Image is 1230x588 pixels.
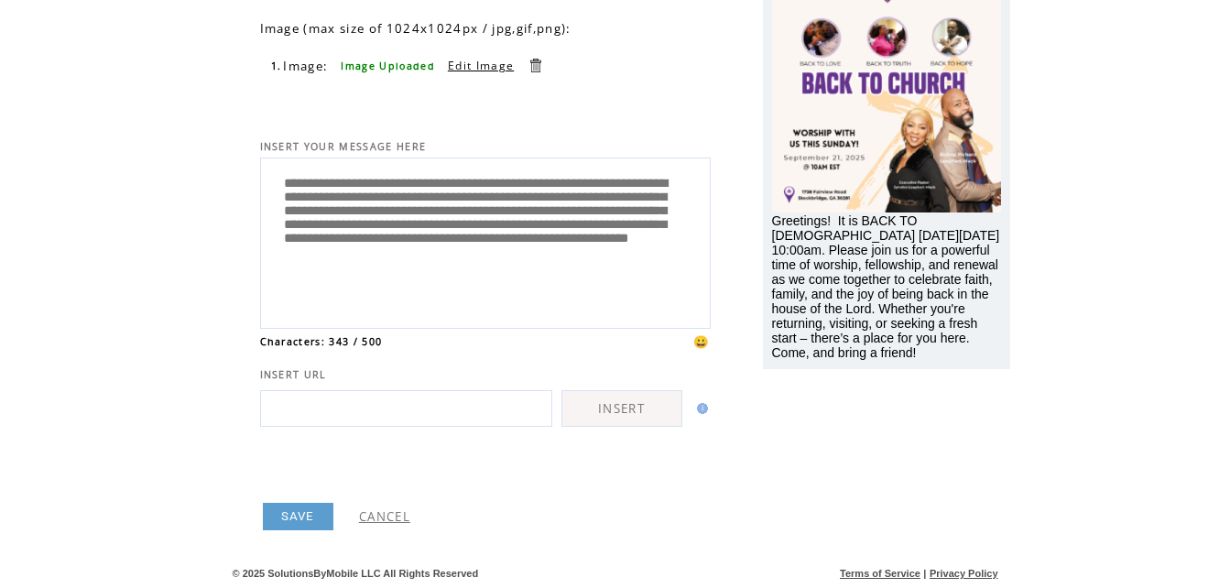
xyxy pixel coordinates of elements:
span: | [923,568,926,579]
span: 😀 [693,333,710,350]
span: 1. [271,60,282,72]
a: Terms of Service [840,568,920,579]
a: SAVE [263,503,333,530]
a: CANCEL [359,508,410,525]
span: Characters: 343 / 500 [260,335,383,348]
a: Privacy Policy [930,568,998,579]
span: © 2025 SolutionsByMobile LLC All Rights Reserved [233,568,479,579]
span: Image Uploaded [341,60,435,72]
a: Delete this item [527,57,544,74]
a: Edit Image [448,58,514,73]
img: help.gif [691,403,708,414]
span: Greetings! It is BACK TO [DEMOGRAPHIC_DATA] [DATE][DATE] 10:00am. Please join us for a powerful t... [772,213,1000,360]
span: Image (max size of 1024x1024px / jpg,gif,png): [260,20,571,37]
span: INSERT YOUR MESSAGE HERE [260,140,427,153]
span: INSERT URL [260,368,327,381]
a: INSERT [561,390,682,427]
span: Image: [283,58,328,74]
